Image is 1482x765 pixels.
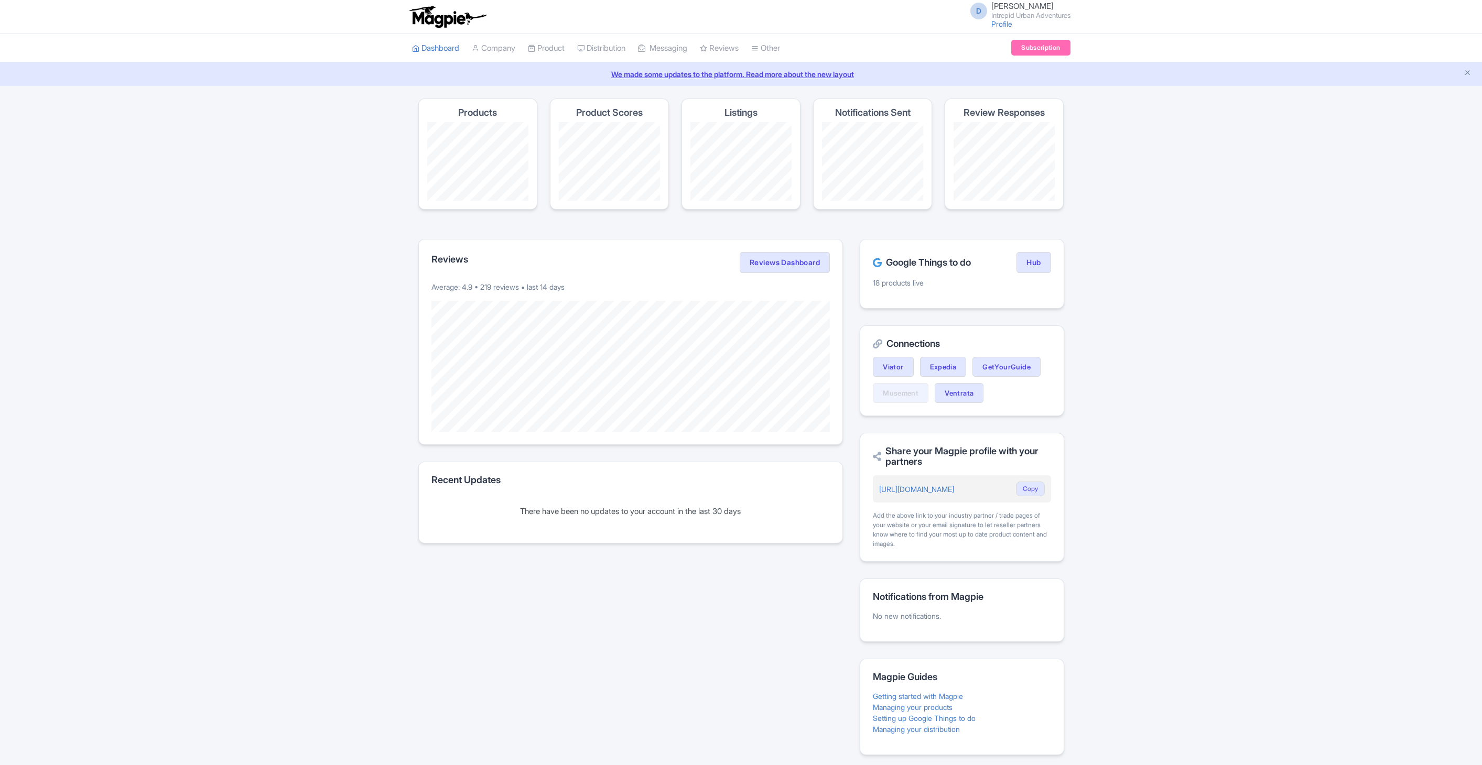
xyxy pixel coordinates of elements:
[724,107,758,118] h4: Listings
[431,506,830,518] div: There have been no updates to your account in the last 30 days
[873,672,1051,682] h2: Magpie Guides
[873,446,1051,467] h2: Share your Magpie profile with your partners
[972,357,1041,377] a: GetYourGuide
[873,511,1051,549] div: Add the above link to your industry partner / trade pages of your website or your email signature...
[879,485,954,494] a: [URL][DOMAIN_NAME]
[873,338,1051,349] h2: Connections
[638,34,687,63] a: Messaging
[576,107,643,118] h4: Product Scores
[964,2,1070,19] a: D [PERSON_NAME] Intrepid Urban Adventures
[935,383,983,403] a: Ventrata
[873,277,1051,288] p: 18 products live
[577,34,625,63] a: Distribution
[458,107,497,118] h4: Products
[1011,40,1070,56] a: Subscription
[751,34,780,63] a: Other
[873,692,963,701] a: Getting started with Magpie
[835,107,911,118] h4: Notifications Sent
[873,725,960,734] a: Managing your distribution
[6,69,1476,80] a: We made some updates to the platform. Read more about the new layout
[873,383,928,403] a: Musement
[920,357,967,377] a: Expedia
[431,475,830,485] h2: Recent Updates
[1464,68,1472,80] button: Close announcement
[700,34,739,63] a: Reviews
[873,357,913,377] a: Viator
[964,107,1045,118] h4: Review Responses
[528,34,565,63] a: Product
[873,610,1051,621] p: No new notifications.
[873,714,976,723] a: Setting up Google Things to do
[1016,482,1045,496] button: Copy
[1016,252,1051,273] a: Hub
[873,257,971,268] h2: Google Things to do
[873,592,1051,602] h2: Notifications from Magpie
[873,703,953,712] a: Managing your products
[991,19,1012,28] a: Profile
[991,1,1054,11] span: [PERSON_NAME]
[740,252,830,273] a: Reviews Dashboard
[991,12,1070,19] small: Intrepid Urban Adventures
[431,254,468,265] h2: Reviews
[407,5,488,28] img: logo-ab69f6fb50320c5b225c76a69d11143b.png
[970,3,987,19] span: D
[412,34,459,63] a: Dashboard
[472,34,515,63] a: Company
[431,281,830,292] p: Average: 4.9 • 219 reviews • last 14 days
